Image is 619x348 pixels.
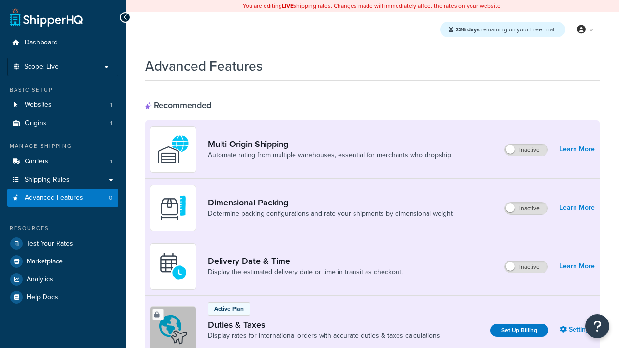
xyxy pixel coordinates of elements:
[145,100,211,111] div: Recommended
[25,158,48,166] span: Carriers
[505,203,547,214] label: Inactive
[7,86,118,94] div: Basic Setup
[7,96,118,114] li: Websites
[27,293,58,302] span: Help Docs
[25,101,52,109] span: Websites
[7,289,118,306] a: Help Docs
[208,139,451,149] a: Multi-Origin Shipping
[7,34,118,52] a: Dashboard
[156,132,190,166] img: WatD5o0RtDAAAAAElFTkSuQmCC
[110,158,112,166] span: 1
[7,115,118,132] a: Origins1
[505,144,547,156] label: Inactive
[7,271,118,288] a: Analytics
[505,261,547,273] label: Inactive
[7,189,118,207] li: Advanced Features
[7,171,118,189] a: Shipping Rules
[7,189,118,207] a: Advanced Features0
[7,153,118,171] a: Carriers1
[156,249,190,283] img: gfkeb5ejjkALwAAAABJRU5ErkJggg==
[110,119,112,128] span: 1
[208,256,403,266] a: Delivery Date & Time
[456,25,480,34] strong: 226 days
[7,235,118,252] a: Test Your Rates
[27,275,53,284] span: Analytics
[7,142,118,150] div: Manage Shipping
[7,224,118,232] div: Resources
[282,1,294,10] b: LIVE
[109,194,112,202] span: 0
[25,194,83,202] span: Advanced Features
[208,150,451,160] a: Automate rating from multiple warehouses, essential for merchants who dropship
[214,304,244,313] p: Active Plan
[7,153,118,171] li: Carriers
[25,119,46,128] span: Origins
[7,115,118,132] li: Origins
[456,25,554,34] span: remaining on your Free Trial
[208,331,440,341] a: Display rates for international orders with accurate duties & taxes calculations
[560,143,595,156] a: Learn More
[560,201,595,215] a: Learn More
[110,101,112,109] span: 1
[156,191,190,225] img: DTVBYsAAAAAASUVORK5CYII=
[208,267,403,277] a: Display the estimated delivery date or time in transit as checkout.
[27,240,73,248] span: Test Your Rates
[560,260,595,273] a: Learn More
[25,39,58,47] span: Dashboard
[208,197,453,208] a: Dimensional Packing
[7,96,118,114] a: Websites1
[27,258,63,266] span: Marketplace
[490,324,548,337] a: Set Up Billing
[24,63,59,71] span: Scope: Live
[25,176,70,184] span: Shipping Rules
[585,314,609,338] button: Open Resource Center
[208,209,453,218] a: Determine packing configurations and rate your shipments by dimensional weight
[145,57,263,75] h1: Advanced Features
[208,319,440,330] a: Duties & Taxes
[7,253,118,270] a: Marketplace
[560,323,595,336] a: Settings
